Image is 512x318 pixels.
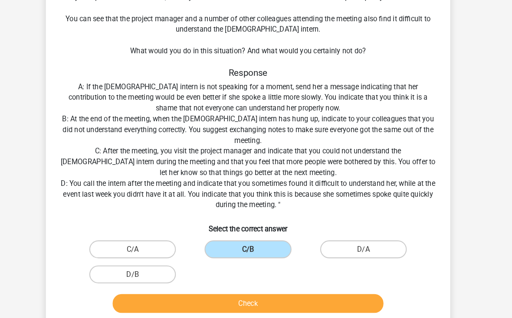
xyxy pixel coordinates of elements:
[125,285,387,303] button: Check
[214,233,298,250] label: C/B
[326,233,410,250] label: D/A
[74,65,438,75] h5: Response
[102,233,186,250] label: C/A
[74,211,438,226] h6: Select the correct answer
[102,257,186,274] label: D/B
